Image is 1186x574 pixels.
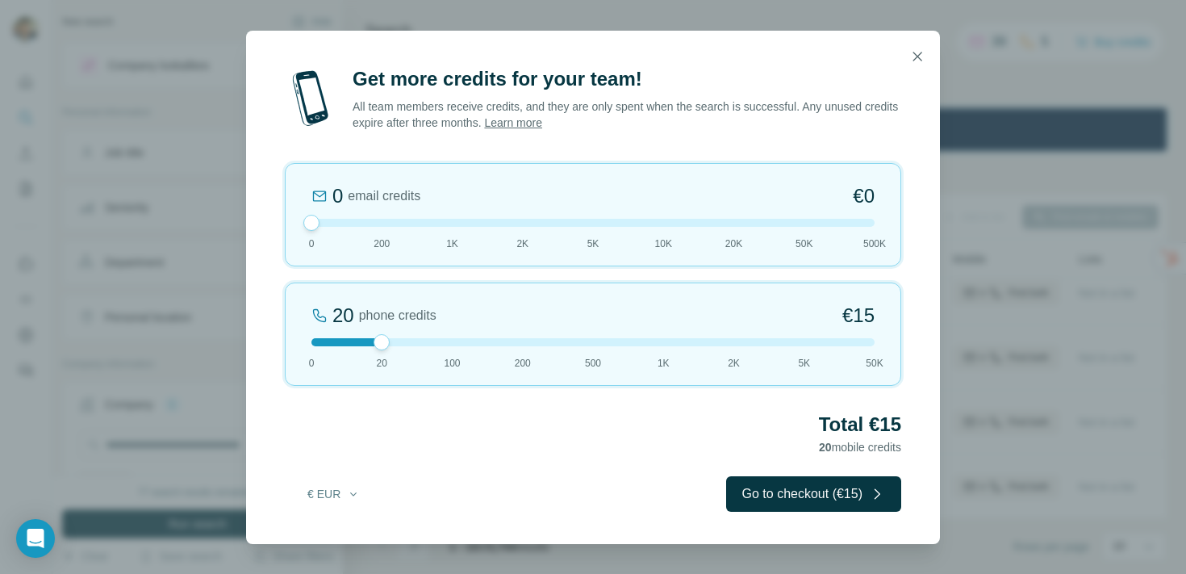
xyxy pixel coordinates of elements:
span: 200 [515,356,531,371]
span: 20 [377,356,387,371]
span: 0 [309,356,315,371]
img: mobile-phone [285,66,336,131]
span: 500 [585,356,601,371]
a: Learn more [484,116,542,129]
span: 5K [587,237,599,251]
span: 100 [444,356,460,371]
span: 500K [863,237,886,251]
span: phone credits [359,306,436,325]
button: Go to checkout (€15) [726,476,901,512]
div: Upgrade plan for full access to Surfe [287,3,515,39]
span: 1K [658,356,670,371]
span: 200 [374,237,390,251]
p: All team members receive credits, and they are only spent when the search is successful. Any unus... [353,98,901,131]
span: 20K [725,237,742,251]
span: 10K [655,237,672,251]
span: €15 [842,303,875,329]
span: 0 [309,237,315,251]
h2: Total €15 [285,412,901,438]
span: email credits [348,186,420,206]
div: 0 [332,183,343,209]
div: 20 [332,303,354,329]
div: Open Intercom Messenger [16,519,55,558]
button: € EUR [296,480,371,509]
span: mobile credits [819,441,901,454]
span: 5K [798,356,810,371]
span: €0 [853,183,875,209]
span: 50K [866,356,883,371]
span: 2K [516,237,528,251]
span: 2K [728,356,740,371]
span: 1K [446,237,458,251]
span: 50K [796,237,812,251]
span: 20 [819,441,832,454]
